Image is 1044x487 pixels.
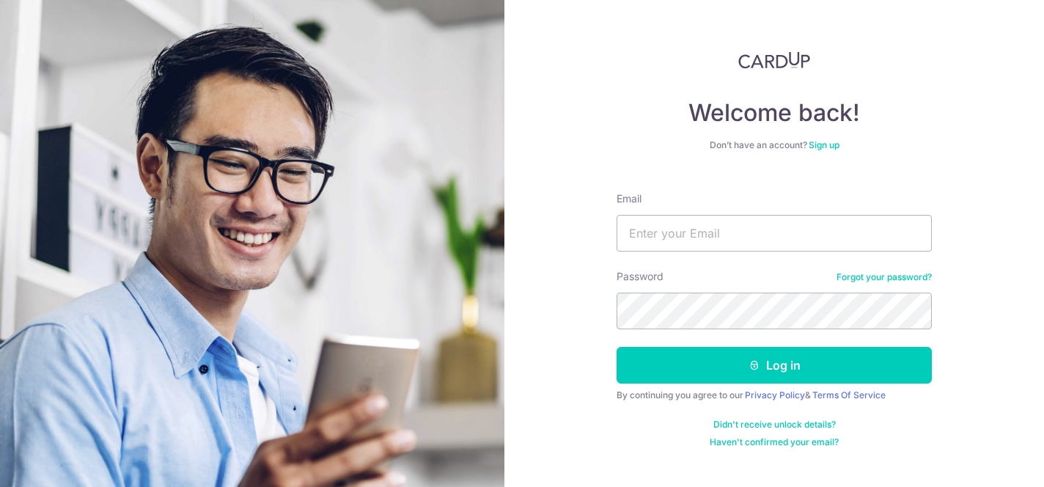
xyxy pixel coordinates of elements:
[617,139,932,151] div: Don’t have an account?
[713,419,836,431] a: Didn't receive unlock details?
[617,347,932,384] button: Log in
[809,139,839,150] a: Sign up
[745,389,805,400] a: Privacy Policy
[617,191,642,206] label: Email
[710,436,839,448] a: Haven't confirmed your email?
[837,271,932,283] a: Forgot your password?
[617,98,932,128] h4: Welcome back!
[617,215,932,252] input: Enter your Email
[617,389,932,401] div: By continuing you agree to our &
[617,269,663,284] label: Password
[812,389,886,400] a: Terms Of Service
[738,51,810,69] img: CardUp Logo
